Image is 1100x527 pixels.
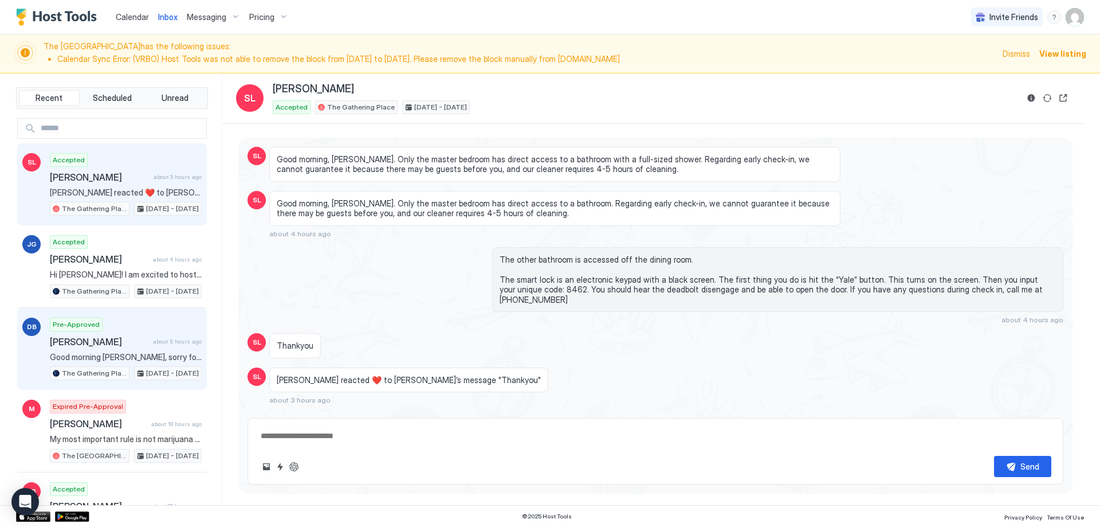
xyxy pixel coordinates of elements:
span: © 2025 Host Tools [522,513,572,520]
span: Good morning, [PERSON_NAME]. Only the master bedroom has direct access to a bathroom with a full-... [277,154,833,174]
span: [PERSON_NAME] [273,83,354,96]
button: Reservation information [1024,91,1038,105]
div: Open Intercom Messenger [11,488,39,516]
div: View listing [1039,48,1086,60]
input: Input Field [36,119,206,138]
span: about 4 hours ago [1001,315,1063,324]
span: [DATE] - [DATE] [414,102,467,112]
span: SL [244,91,256,105]
span: M [29,404,35,414]
button: ChatGPT Auto Reply [287,460,301,474]
span: [PERSON_NAME] [50,336,148,348]
span: [PERSON_NAME] [50,418,147,430]
span: about 21 hours ago [151,502,202,510]
span: [PERSON_NAME] reacted ❤️ to [PERSON_NAME]’s message "Thankyou" [50,188,202,198]
span: about 3 hours ago [154,173,202,181]
span: Accepted [53,155,85,165]
span: Invite Friends [989,12,1038,22]
a: Calendar [116,11,149,23]
a: Inbox [158,11,178,23]
li: Calendar Sync Error: (VRBO) Host Tools was not able to remove the block from [DATE] to [DATE]. Pl... [57,54,996,64]
span: SL [253,337,261,348]
button: Open reservation [1056,91,1070,105]
span: The Gathering Place [327,102,395,112]
button: Scheduled [82,90,143,106]
span: SL [253,372,261,382]
span: Expired Pre-Approval [53,401,123,412]
span: The [GEOGRAPHIC_DATA] has the following issues: [44,41,996,66]
span: Hi [PERSON_NAME]! I am excited to host you at The Gathering Place! LOCATION: [STREET_ADDRESS] KEY... [50,270,202,280]
span: JB [27,486,36,497]
span: Accepted [53,484,85,494]
span: The Gathering Place [62,204,127,214]
span: Inbox [158,12,178,22]
span: about 4 hours ago [153,256,202,263]
span: [PERSON_NAME] reacted ❤️ to [PERSON_NAME]’s message "Thankyou" [277,375,541,385]
span: Privacy Policy [1004,514,1042,521]
a: Terms Of Use [1047,510,1084,522]
span: My most important rule is not marijuana or Tabasco smoke in the home. Other than that, it’s just ... [50,434,202,444]
a: Privacy Policy [1004,510,1042,522]
span: Messaging [187,12,226,22]
span: JG [27,239,37,249]
span: about 5 hours ago [153,338,202,345]
span: Accepted [53,237,85,247]
span: [PERSON_NAME] [50,253,148,265]
button: Sync reservation [1040,91,1054,105]
span: SL [27,157,36,167]
a: Host Tools Logo [16,9,102,26]
span: [DATE] - [DATE] [146,286,199,296]
button: Quick reply [273,460,287,474]
span: Unread [162,93,188,103]
span: Calendar [116,12,149,22]
div: Dismiss [1003,48,1030,60]
div: menu [1047,10,1061,24]
button: Recent [19,90,80,106]
span: about 3 hours ago [269,396,331,404]
span: Scheduled [93,93,132,103]
button: Upload image [260,460,273,474]
div: Send [1020,460,1039,473]
a: App Store [16,512,50,522]
span: [DATE] - [DATE] [146,451,199,461]
span: Terms Of Use [1047,514,1084,521]
div: tab-group [16,87,208,109]
span: The [GEOGRAPHIC_DATA] [62,451,127,461]
span: DB [27,322,37,332]
span: Pre-Approved [53,319,100,330]
span: Pricing [249,12,274,22]
button: Unread [144,90,205,106]
span: [DATE] - [DATE] [146,204,199,214]
div: User profile [1066,8,1084,26]
span: Good morning, [PERSON_NAME]. Only the master bedroom has direct access to a bathroom. Regarding e... [277,198,833,218]
span: Recent [36,93,62,103]
span: The Gathering Place [62,368,127,378]
span: SL [253,195,261,205]
span: The Gathering Place [62,286,127,296]
a: Google Play Store [55,512,89,522]
span: Accepted [276,102,308,112]
span: about 18 hours ago [151,420,202,428]
span: [PERSON_NAME] [50,171,149,183]
span: Good morning [PERSON_NAME], sorry for the delayed response. Yes both bathrooms have toilets. [50,352,202,362]
span: [PERSON_NAME] [50,501,147,512]
span: The other bathroom is accessed off the dining room. The smart lock is an electronic keypad with a... [500,255,1056,305]
span: [DATE] - [DATE] [146,368,199,378]
span: about 4 hours ago [269,229,331,238]
button: Send [994,456,1051,477]
span: Thankyou [277,341,313,351]
span: SL [253,151,261,161]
